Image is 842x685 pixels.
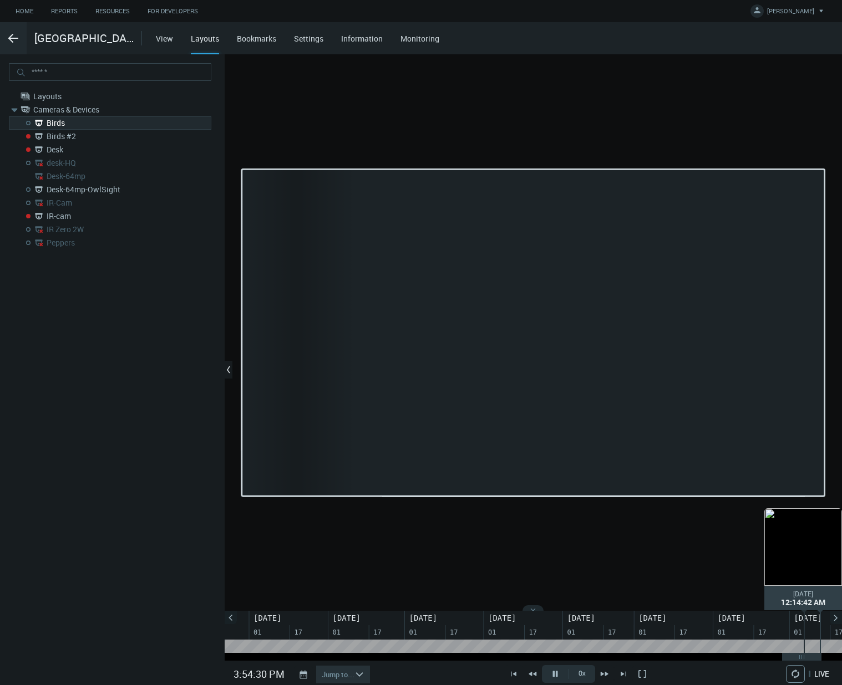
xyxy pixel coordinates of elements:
[767,7,814,19] span: [PERSON_NAME]
[156,33,173,44] a: View
[294,33,323,44] a: Settings
[569,665,595,683] span: 0x
[47,119,207,127] nx-search-highlight: Birds
[47,185,207,194] nx-search-highlight: Desk-64mp-OwlSight
[814,669,829,678] span: LIVE
[47,132,207,141] nx-search-highlight: Birds #2
[47,212,207,221] nx-search-highlight: IR-cam
[7,4,42,18] a: Home
[33,103,211,116] span: Cameras & Devices
[400,33,439,44] a: Monitoring
[34,30,134,47] span: [GEOGRAPHIC_DATA]
[47,225,207,234] nx-search-highlight: IR Zero 2W
[237,33,276,44] a: Bookmarks
[47,159,207,167] nx-search-highlight: desk-HQ
[191,33,219,54] div: Layouts
[47,238,207,247] nx-search-highlight: Peppers
[42,4,87,18] a: Reports
[47,198,207,207] nx-search-highlight: IR-Cam
[805,665,833,683] button: LIVE
[234,667,285,682] div: 3:54:30 PM
[87,4,139,18] a: Resources
[341,33,383,44] a: Information
[47,145,207,154] nx-search-highlight: Desk
[33,90,211,103] span: Layouts
[316,666,354,683] div: Jump to...
[47,172,207,181] nx-search-highlight: Desk-64mp
[139,4,207,18] a: For Developers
